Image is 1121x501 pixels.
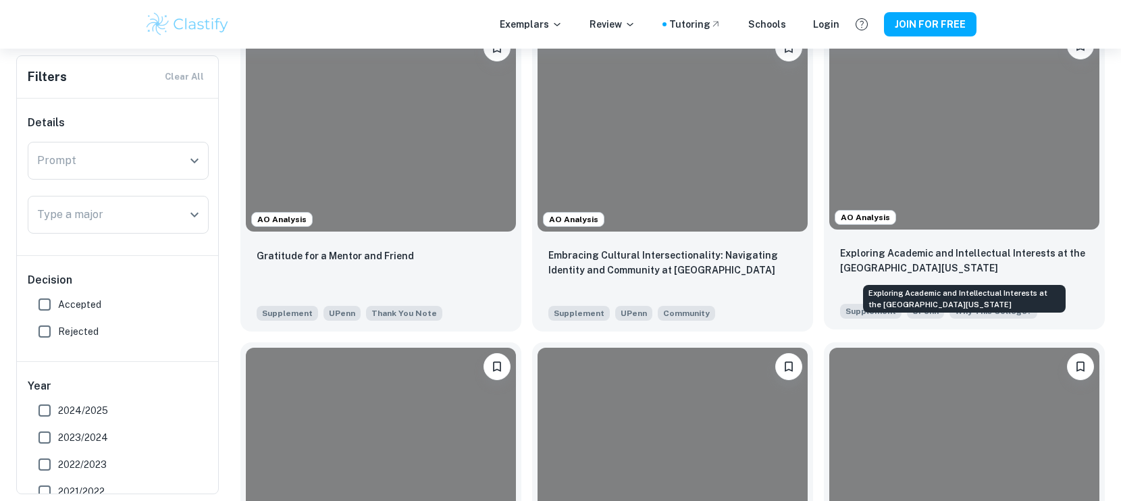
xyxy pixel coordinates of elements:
button: Open [185,151,204,170]
span: Accepted [58,297,101,312]
span: UPenn [615,306,652,321]
span: Rejected [58,324,99,339]
span: UPenn [323,306,361,321]
a: Tutoring [669,17,721,32]
p: Exemplars [500,17,563,32]
img: Clastify logo [145,11,230,38]
span: AO Analysis [544,213,604,226]
span: 2023/2024 [58,430,108,445]
a: Login [813,17,839,32]
span: AO Analysis [252,213,312,226]
div: Exploring Academic and Intellectual Interests at the [GEOGRAPHIC_DATA][US_STATE] [863,285,1066,313]
button: Please log in to bookmark exemplars [775,353,802,380]
a: AO AnalysisPlease log in to bookmark exemplarsEmbracing Cultural Intersectionality: Navigating Id... [532,24,813,332]
span: How will you explore community at Penn? Consider how Penn will help shape your perspective and id... [658,305,715,321]
p: Exploring Academic and Intellectual Interests at the University of Pennsylvania [840,246,1089,275]
p: Embracing Cultural Intersectionality: Navigating Identity and Community at Penn [548,248,797,278]
span: AO Analysis [835,211,895,223]
span: Write a short thank-you note to someone you have not yet thanked and would like to acknowledge. (... [366,305,442,321]
span: 2022/2023 [58,457,107,472]
h6: Decision [28,272,209,288]
a: Schools [748,17,786,32]
h6: Filters [28,68,67,86]
h6: Year [28,378,209,394]
a: AO AnalysisPlease log in to bookmark exemplarsExploring Academic and Intellectual Interests at th... [824,24,1105,332]
p: Gratitude for a Mentor and Friend [257,248,414,263]
button: JOIN FOR FREE [884,12,976,36]
button: Open [185,205,204,224]
h6: Details [28,115,209,131]
span: Supplement [840,304,902,319]
span: Community [663,307,710,319]
button: Help and Feedback [850,13,873,36]
span: Supplement [257,306,318,321]
span: 2021/2022 [58,484,105,499]
p: Review [590,17,635,32]
span: 2024/2025 [58,403,108,418]
span: Supplement [548,306,610,321]
button: Please log in to bookmark exemplars [1067,353,1094,380]
a: AO AnalysisPlease log in to bookmark exemplarsGratitude for a Mentor and FriendSupplementUPennWri... [240,24,521,332]
button: Please log in to bookmark exemplars [484,353,511,380]
span: Thank You Note [371,307,437,319]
